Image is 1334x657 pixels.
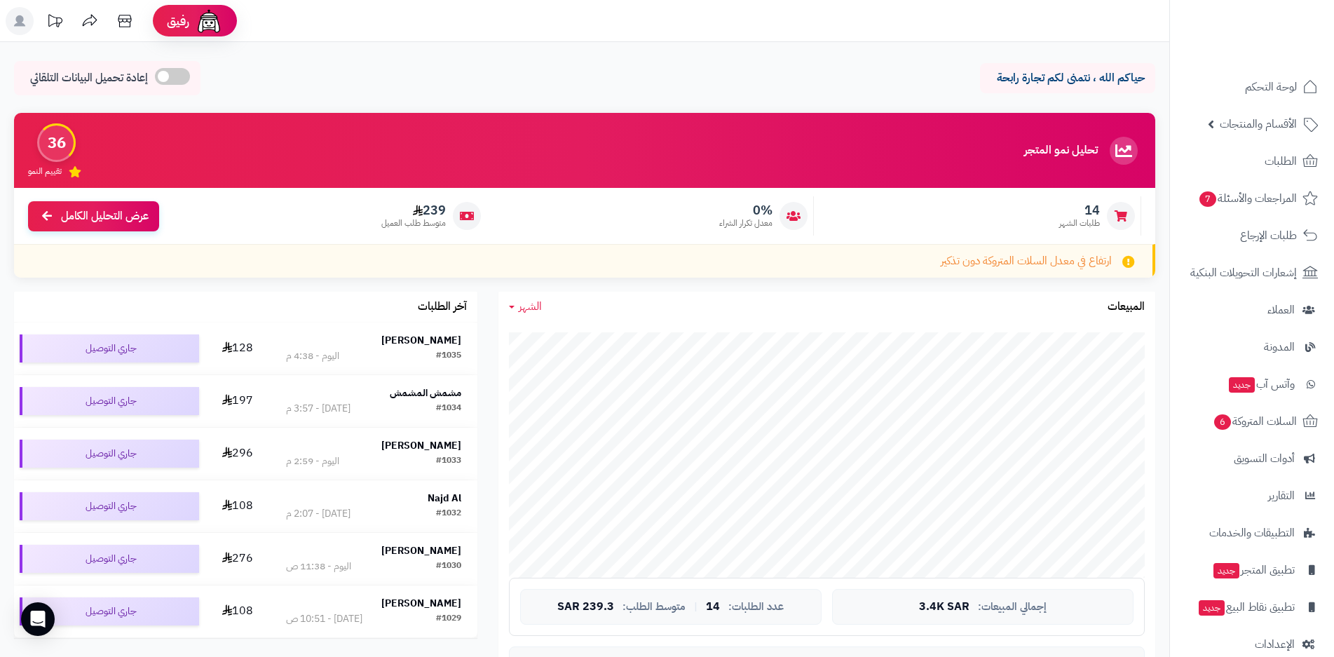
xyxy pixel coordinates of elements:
td: 197 [205,375,270,427]
div: [DATE] - 3:57 م [286,402,350,416]
span: الإعدادات [1255,635,1295,654]
span: التطبيقات والخدمات [1209,523,1295,543]
span: تطبيق نقاط البيع [1197,597,1295,617]
strong: [PERSON_NAME] [381,596,461,611]
a: المراجعات والأسئلة7 [1178,182,1326,215]
div: #1032 [436,507,461,521]
a: أدوات التسويق [1178,442,1326,475]
span: إعادة تحميل البيانات التلقائي [30,70,148,86]
a: عرض التحليل الكامل [28,201,159,231]
div: #1030 [436,560,461,574]
a: المدونة [1178,330,1326,364]
span: 3.4K SAR [919,601,969,614]
span: متوسط طلب العميل [381,217,446,229]
span: 14 [1059,203,1100,218]
span: 239 [381,203,446,218]
a: الطلبات [1178,144,1326,178]
a: تطبيق نقاط البيعجديد [1178,590,1326,624]
span: الأقسام والمنتجات [1220,114,1297,134]
a: لوحة التحكم [1178,70,1326,104]
div: اليوم - 4:38 م [286,349,339,363]
div: #1029 [436,612,461,626]
span: متوسط الطلب: [622,601,686,613]
span: جديد [1199,600,1225,616]
span: 6 [1214,414,1231,430]
a: التطبيقات والخدمات [1178,516,1326,550]
div: جاري التوصيل [20,597,199,625]
strong: [PERSON_NAME] [381,333,461,348]
span: المدونة [1264,337,1295,357]
span: جديد [1213,563,1239,578]
span: عرض التحليل الكامل [61,208,149,224]
a: الشهر [509,299,542,315]
div: اليوم - 11:38 ص [286,560,351,574]
div: جاري التوصيل [20,334,199,363]
div: جاري التوصيل [20,492,199,520]
a: إشعارات التحويلات البنكية [1178,256,1326,290]
div: جاري التوصيل [20,440,199,468]
div: #1033 [436,454,461,468]
span: 0% [719,203,773,218]
span: أدوات التسويق [1234,449,1295,468]
span: 239.3 SAR [557,601,614,614]
span: السلات المتروكة [1213,412,1297,431]
span: 7 [1199,191,1216,207]
h3: المبيعات [1108,301,1145,313]
div: #1035 [436,349,461,363]
strong: [PERSON_NAME] [381,543,461,558]
span: عدد الطلبات: [728,601,784,613]
a: تطبيق المتجرجديد [1178,553,1326,587]
span: طلبات الشهر [1059,217,1100,229]
h3: تحليل نمو المتجر [1024,144,1098,157]
td: 128 [205,323,270,374]
span: جديد [1229,377,1255,393]
span: وآتس آب [1227,374,1295,394]
span: 14 [706,601,720,614]
h3: آخر الطلبات [418,301,467,313]
span: | [694,602,697,612]
span: طلبات الإرجاع [1240,226,1297,245]
td: 276 [205,533,270,585]
span: ارتفاع في معدل السلات المتروكة دون تذكير [941,253,1112,269]
a: التقارير [1178,479,1326,513]
td: 108 [205,480,270,532]
div: #1034 [436,402,461,416]
span: معدل تكرار الشراء [719,217,773,229]
span: الشهر [519,298,542,315]
div: [DATE] - 2:07 م [286,507,350,521]
strong: Najd Al [428,491,461,506]
div: اليوم - 2:59 م [286,454,339,468]
td: 108 [205,585,270,637]
span: إجمالي المبيعات: [978,601,1047,613]
span: إشعارات التحويلات البنكية [1190,263,1297,283]
span: تطبيق المتجر [1212,560,1295,580]
span: التقارير [1268,486,1295,506]
a: العملاء [1178,293,1326,327]
div: جاري التوصيل [20,545,199,573]
span: العملاء [1267,300,1295,320]
span: الطلبات [1265,151,1297,171]
a: وآتس آبجديد [1178,367,1326,401]
span: المراجعات والأسئلة [1198,189,1297,208]
span: لوحة التحكم [1245,77,1297,97]
strong: مشمش المشمش [390,386,461,400]
div: [DATE] - 10:51 ص [286,612,362,626]
div: Open Intercom Messenger [21,602,55,636]
strong: [PERSON_NAME] [381,438,461,453]
a: طلبات الإرجاع [1178,219,1326,252]
span: رفيق [167,13,189,29]
img: ai-face.png [195,7,223,35]
span: تقييم النمو [28,165,62,177]
div: جاري التوصيل [20,387,199,415]
a: السلات المتروكة6 [1178,405,1326,438]
a: تحديثات المنصة [37,7,72,39]
td: 296 [205,428,270,480]
p: حياكم الله ، نتمنى لكم تجارة رابحة [991,70,1145,86]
